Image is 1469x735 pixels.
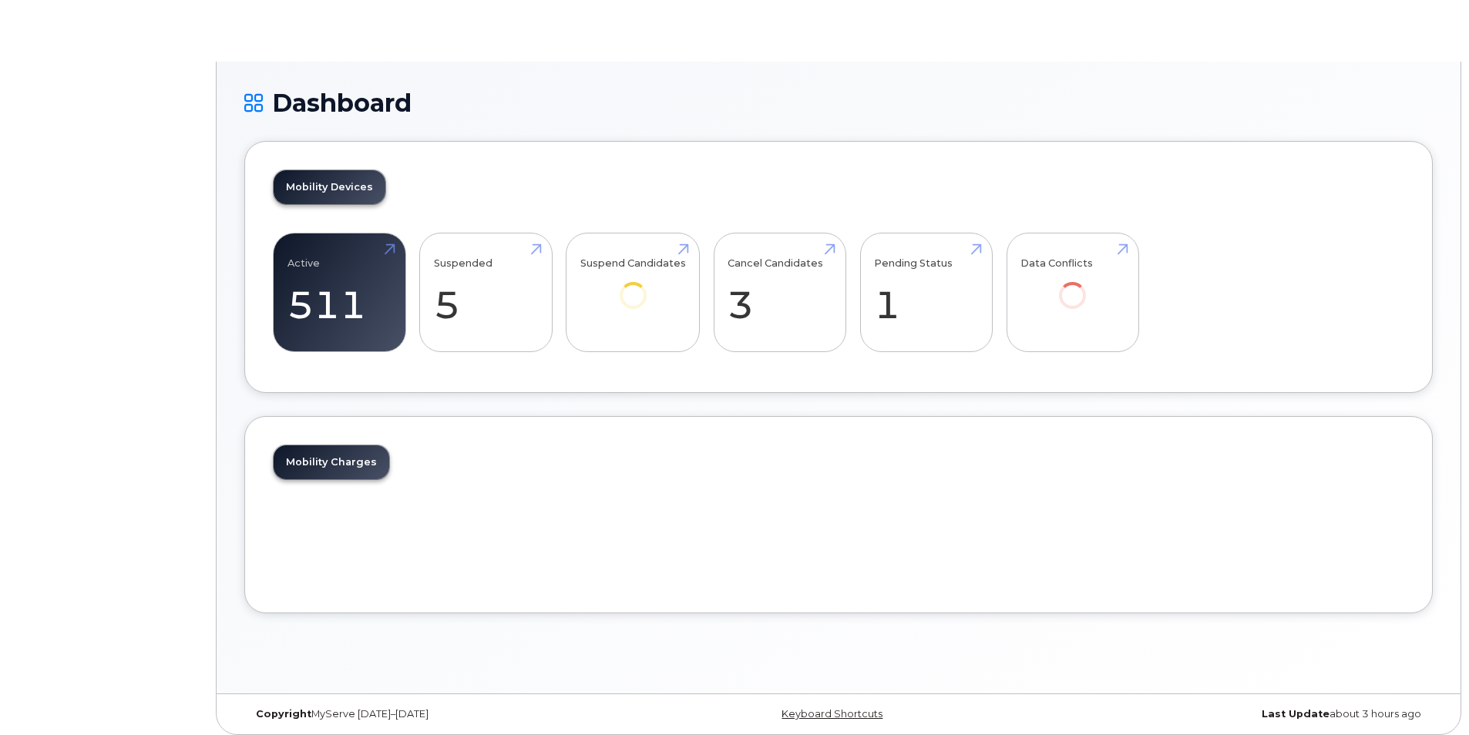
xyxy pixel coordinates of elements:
div: MyServe [DATE]–[DATE] [244,708,640,720]
a: Cancel Candidates 3 [728,242,832,344]
a: Suspended 5 [434,242,538,344]
a: Active 511 [287,242,392,344]
a: Suspend Candidates [580,242,686,331]
a: Mobility Devices [274,170,385,204]
strong: Copyright [256,708,311,720]
a: Mobility Charges [274,445,389,479]
strong: Last Update [1262,708,1329,720]
div: about 3 hours ago [1037,708,1433,720]
h1: Dashboard [244,89,1433,116]
a: Pending Status 1 [874,242,978,344]
a: Data Conflicts [1020,242,1124,331]
a: Keyboard Shortcuts [782,708,882,720]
